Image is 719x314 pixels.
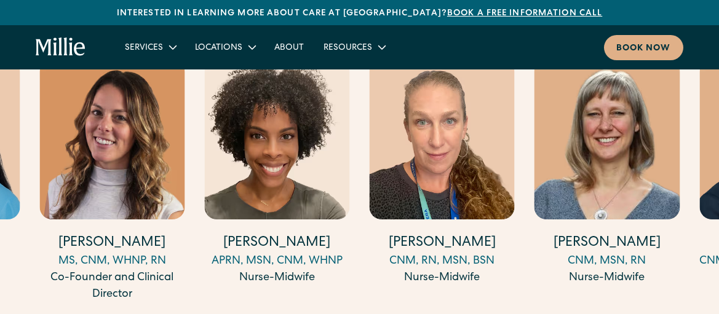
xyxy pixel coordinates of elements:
[534,270,680,286] div: Nurse-Midwife
[204,234,349,253] h4: [PERSON_NAME]
[534,253,680,270] div: CNM, MSN, RN
[370,270,515,286] div: Nurse-Midwife
[204,60,349,288] div: 4 / 17
[204,270,349,286] div: Nurse-Midwife
[185,37,264,57] div: Locations
[604,35,683,60] a: Book now
[39,60,185,303] a: [PERSON_NAME]MS, CNM, WHNP, RNCo-Founder and Clinical Director
[534,60,680,286] a: [PERSON_NAME]CNM, MSN, RNNurse-Midwife
[370,60,515,286] a: [PERSON_NAME]CNM, RN, MSN, BSNNurse-Midwife
[125,42,163,55] div: Services
[36,37,85,57] a: home
[534,234,680,253] h4: [PERSON_NAME]
[115,37,185,57] div: Services
[264,37,314,57] a: About
[616,42,671,55] div: Book now
[39,270,185,303] div: Co-Founder and Clinical Director
[39,253,185,270] div: MS, CNM, WHNP, RN
[39,60,185,305] div: 3 / 17
[370,60,515,288] div: 5 / 17
[324,42,372,55] div: Resources
[39,234,185,253] h4: [PERSON_NAME]
[370,234,515,253] h4: [PERSON_NAME]
[447,9,602,18] a: Book a free information call
[204,60,349,286] a: [PERSON_NAME]APRN, MSN, CNM, WHNPNurse-Midwife
[314,37,394,57] div: Resources
[534,60,680,288] div: 6 / 17
[204,253,349,270] div: APRN, MSN, CNM, WHNP
[195,42,242,55] div: Locations
[370,253,515,270] div: CNM, RN, MSN, BSN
